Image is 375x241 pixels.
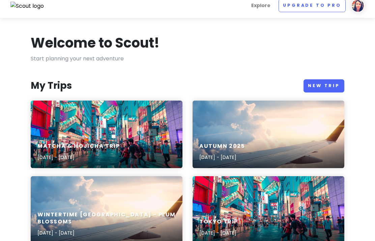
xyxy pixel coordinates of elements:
[304,80,344,93] a: New Trip
[37,143,120,150] h6: Matcha & Hojicha Trip
[199,230,238,237] p: [DATE] - [DATE]
[37,154,120,161] p: [DATE] - [DATE]
[10,2,44,11] img: Scout logo
[199,154,245,161] p: [DATE] - [DATE]
[37,230,176,237] p: [DATE] - [DATE]
[199,219,238,226] h6: Tokyo Trip
[31,101,182,168] a: people walking on road near well-lit buildingsMatcha & Hojicha Trip[DATE] - [DATE]
[31,80,72,92] h3: My Trips
[199,143,245,150] h6: Autumn 2025
[193,101,344,168] a: aerial photography of airlinerAutumn 2025[DATE] - [DATE]
[31,55,344,63] p: Start planning your next adventure
[37,212,176,226] h6: Wintertime [GEOGRAPHIC_DATA] - Plum Blossoms
[31,34,160,52] h1: Welcome to Scout!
